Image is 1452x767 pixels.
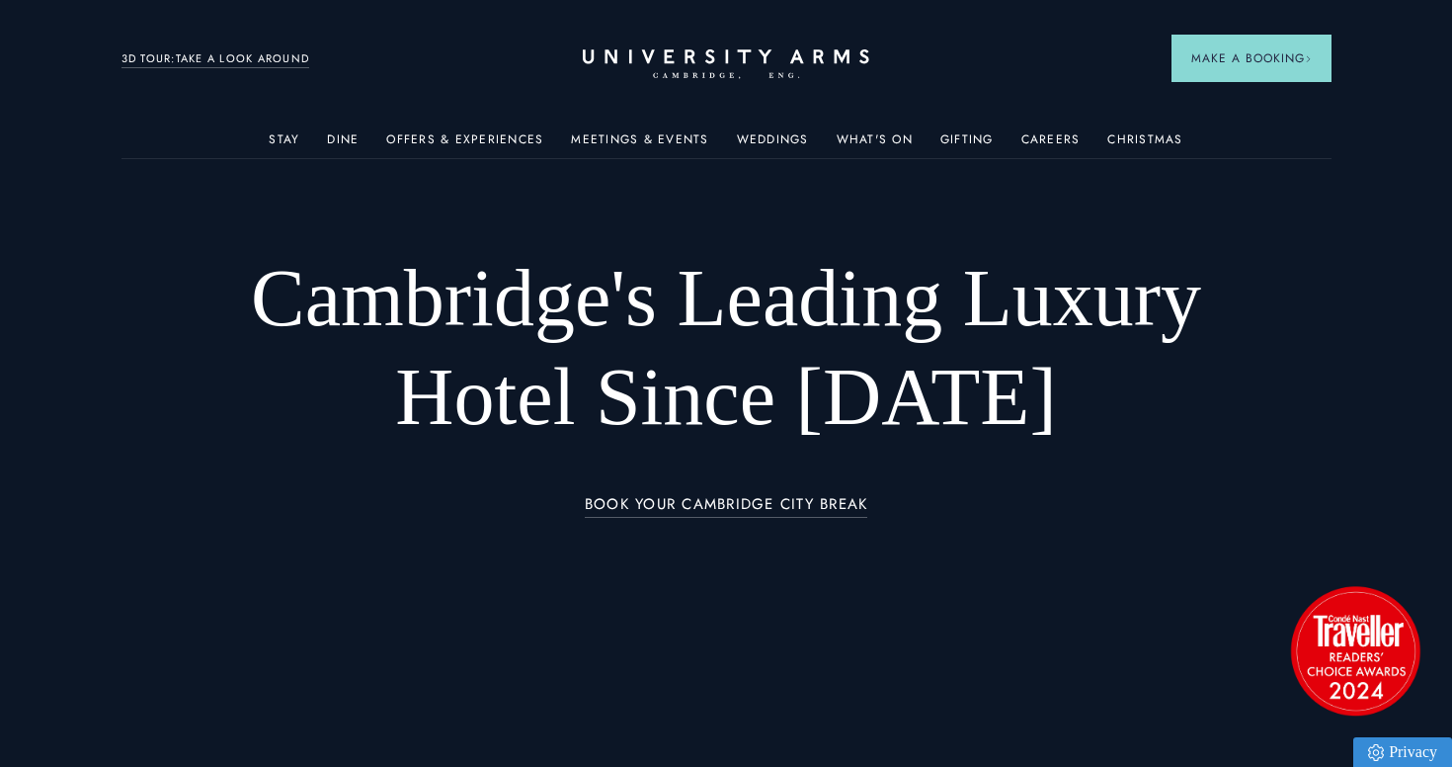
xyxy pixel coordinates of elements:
[583,49,869,80] a: Home
[1353,737,1452,767] a: Privacy
[269,132,299,158] a: Stay
[327,132,359,158] a: Dine
[737,132,809,158] a: Weddings
[1171,35,1331,82] button: Make a BookingArrow icon
[121,50,310,68] a: 3D TOUR:TAKE A LOOK AROUND
[585,496,868,519] a: BOOK YOUR CAMBRIDGE CITY BREAK
[940,132,994,158] a: Gifting
[571,132,708,158] a: Meetings & Events
[1368,744,1384,761] img: Privacy
[386,132,543,158] a: Offers & Experiences
[1021,132,1081,158] a: Careers
[837,132,913,158] a: What's On
[242,249,1210,447] h1: Cambridge's Leading Luxury Hotel Since [DATE]
[1191,49,1312,67] span: Make a Booking
[1281,576,1429,724] img: image-2524eff8f0c5d55edbf694693304c4387916dea5-1501x1501-png
[1107,132,1182,158] a: Christmas
[1305,55,1312,62] img: Arrow icon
